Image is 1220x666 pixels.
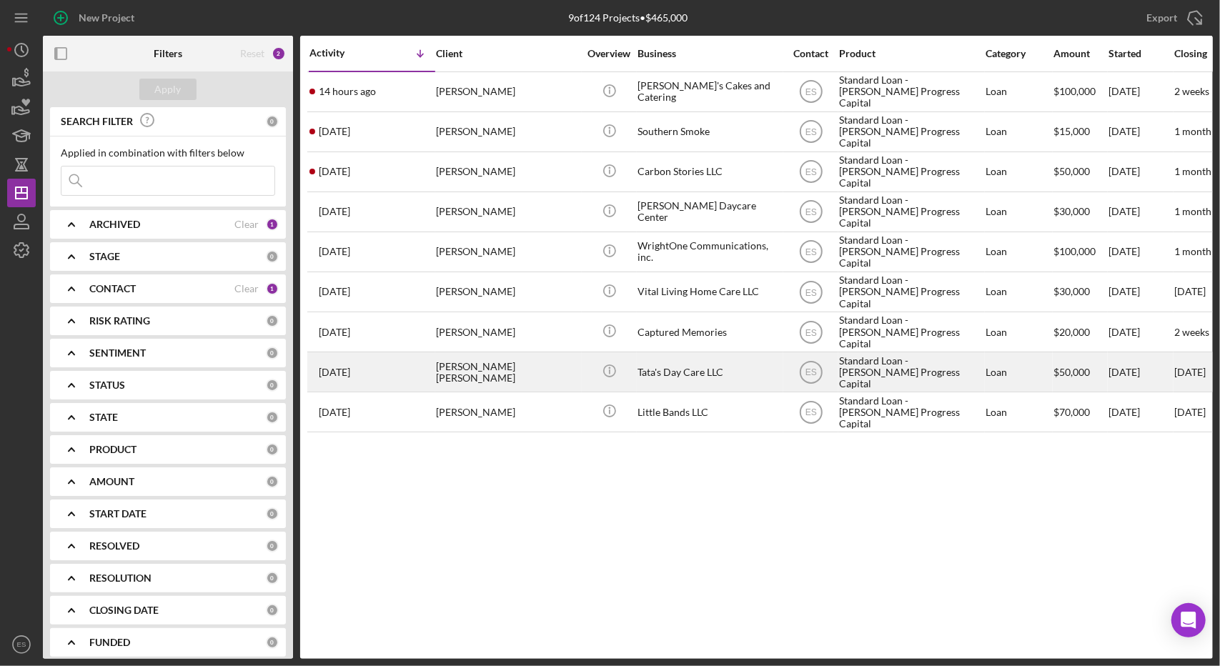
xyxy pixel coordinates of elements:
div: [DATE] [1109,233,1173,271]
div: $20,000 [1053,313,1107,351]
div: Standard Loan - [PERSON_NAME] Progress Capital [839,113,982,151]
b: CONTACT [89,283,136,294]
div: Contact [784,48,838,59]
text: ES [805,407,816,417]
div: 9 of 124 Projects • $465,000 [568,12,688,24]
div: $15,000 [1053,113,1107,151]
time: 2025-08-20 13:53 [319,126,350,137]
div: Overview [582,48,636,59]
div: Standard Loan - [PERSON_NAME] Progress Capital [839,273,982,311]
div: [DATE] [1109,153,1173,191]
div: Category [986,48,1052,59]
div: $100,000 [1053,233,1107,271]
text: ES [805,247,816,257]
div: [PERSON_NAME] [436,273,579,311]
div: Loan [986,393,1052,431]
text: ES [805,167,816,177]
div: New Project [79,4,134,32]
div: 0 [266,250,279,263]
div: Standard Loan - [PERSON_NAME] Progress Capital [839,233,982,271]
button: New Project [43,4,149,32]
div: $30,000 [1053,193,1107,231]
time: 1 month [1174,165,1211,177]
time: 1 month [1174,125,1211,137]
div: [DATE] [1109,273,1173,311]
button: ES [7,630,36,659]
div: [PERSON_NAME] [436,193,579,231]
time: 2025-08-17 00:45 [319,206,350,217]
b: Filters [154,48,182,59]
div: Tata's Day Care LLC [638,353,780,391]
div: [DATE] [1109,353,1173,391]
div: [PERSON_NAME] Daycare Center [638,193,780,231]
div: Vital Living Home Care LLC [638,273,780,311]
b: FUNDED [89,637,130,648]
div: Southern Smoke [638,113,780,151]
div: [PERSON_NAME] [436,313,579,351]
text: ES [17,641,26,649]
div: [DATE] [1109,113,1173,151]
div: 0 [266,604,279,617]
div: 1 [266,282,279,295]
text: ES [805,87,816,97]
b: SENTIMENT [89,347,146,359]
time: 2025-08-11 11:23 [319,246,350,257]
div: Apply [155,79,182,100]
b: ARCHIVED [89,219,140,230]
time: 1 month [1174,245,1211,257]
text: ES [805,367,816,377]
div: Loan [986,153,1052,191]
time: 1 month [1174,205,1211,217]
time: [DATE] [1174,366,1206,378]
div: Standard Loan - [PERSON_NAME] Progress Capital [839,353,982,391]
div: [DATE] [1109,193,1173,231]
div: [PERSON_NAME] [436,73,579,111]
div: Standard Loan - [PERSON_NAME] Progress Capital [839,313,982,351]
text: ES [805,207,816,217]
div: Clear [234,283,259,294]
time: 2025-07-28 15:09 [319,286,350,297]
div: Loan [986,353,1052,391]
div: Applied in combination with filters below [61,147,275,159]
div: Loan [986,193,1052,231]
b: PRODUCT [89,444,137,455]
b: CLOSING DATE [89,605,159,616]
div: [DATE] [1109,73,1173,111]
time: 2 weeks [1174,85,1209,97]
div: $50,000 [1053,353,1107,391]
div: Loan [986,233,1052,271]
time: [DATE] [1174,285,1206,297]
div: 0 [266,572,279,585]
div: Carbon Stories LLC [638,153,780,191]
div: 0 [266,475,279,488]
b: STATE [89,412,118,423]
time: 2025-08-21 01:32 [319,86,376,97]
div: Clear [234,219,259,230]
b: RESOLVED [89,540,139,552]
button: Apply [139,79,197,100]
text: ES [805,287,816,297]
div: 0 [266,347,279,359]
div: $70,000 [1053,393,1107,431]
b: AMOUNT [89,476,134,487]
div: Activity [309,47,372,59]
b: STAGE [89,251,120,262]
div: [PERSON_NAME]'s Cakes and Catering [638,73,780,111]
time: 2025-07-08 06:56 [319,367,350,378]
div: [PERSON_NAME] [PERSON_NAME] [436,353,579,391]
div: 0 [266,379,279,392]
div: Business [638,48,780,59]
div: Open Intercom Messenger [1171,603,1206,637]
div: Standard Loan - [PERSON_NAME] Progress Capital [839,153,982,191]
div: 0 [266,411,279,424]
div: [PERSON_NAME] [436,393,579,431]
div: Client [436,48,579,59]
div: Export [1146,4,1177,32]
text: ES [805,327,816,337]
div: [PERSON_NAME] [436,153,579,191]
time: 2025-07-23 04:13 [319,327,350,338]
div: Little Bands LLC [638,393,780,431]
button: Export [1132,4,1213,32]
div: Loan [986,73,1052,111]
div: Loan [986,273,1052,311]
